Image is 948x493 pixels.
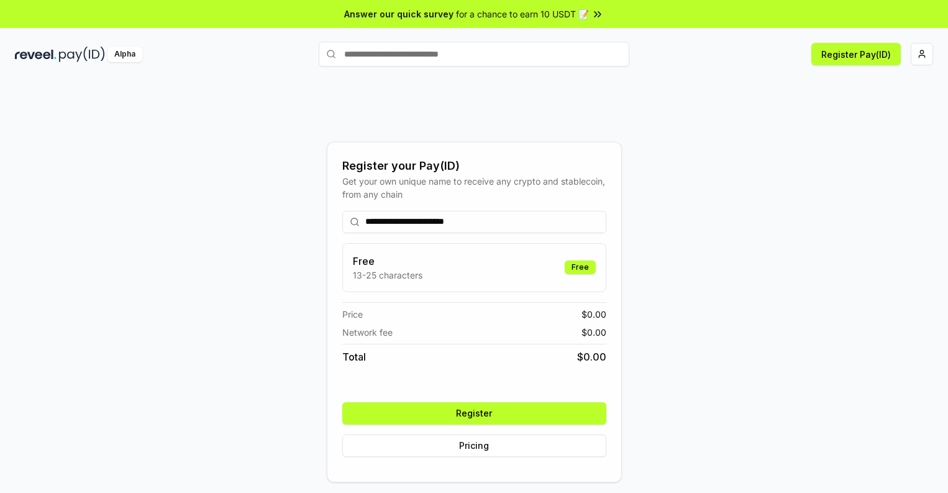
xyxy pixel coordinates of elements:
[15,47,57,62] img: reveel_dark
[342,157,606,175] div: Register your Pay(ID)
[342,175,606,201] div: Get your own unique name to receive any crypto and stablecoin, from any chain
[565,260,596,274] div: Free
[342,402,606,425] button: Register
[342,326,393,339] span: Network fee
[577,349,606,364] span: $ 0.00
[581,326,606,339] span: $ 0.00
[342,435,606,457] button: Pricing
[581,308,606,321] span: $ 0.00
[107,47,142,62] div: Alpha
[456,7,589,21] span: for a chance to earn 10 USDT 📝
[59,47,105,62] img: pay_id
[342,308,363,321] span: Price
[342,349,366,364] span: Total
[353,269,422,282] p: 13-25 characters
[811,43,901,65] button: Register Pay(ID)
[353,254,422,269] h3: Free
[344,7,453,21] span: Answer our quick survey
